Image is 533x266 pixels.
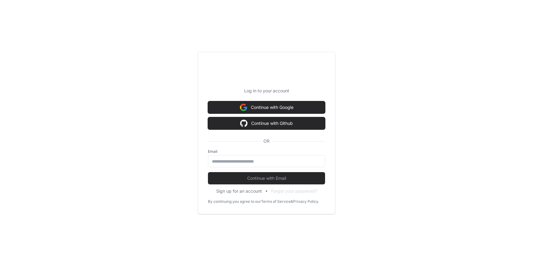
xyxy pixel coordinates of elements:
a: Privacy Policy. [293,199,319,204]
img: Sign in with google [240,101,247,114]
button: Continue with Email [208,172,325,184]
button: Sign up for an account [216,188,262,194]
button: Continue with Google [208,101,325,114]
img: Sign in with google [240,117,247,129]
span: OR [261,138,272,144]
div: & [291,199,293,204]
label: Email [208,149,325,154]
p: Log in to your account [208,88,325,94]
button: Continue with Github [208,117,325,129]
span: Continue with Email [208,175,325,181]
button: Forgot your password? [271,188,317,194]
a: Terms of Service [261,199,291,204]
div: By continuing you agree to our [208,199,261,204]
